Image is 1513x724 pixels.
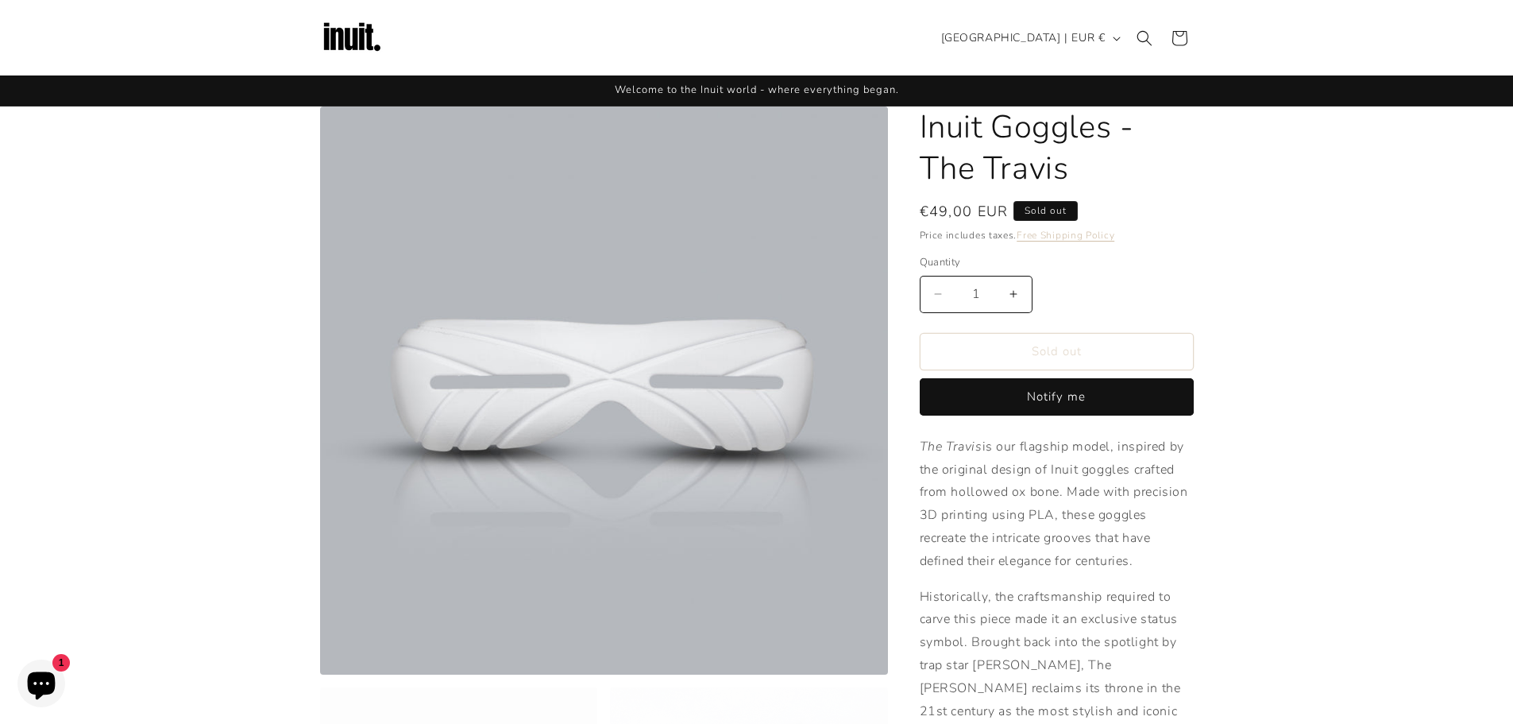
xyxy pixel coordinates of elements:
span: Welcome to the Inuit world - where everything began. [615,83,899,97]
button: Sold out [920,333,1194,370]
span: €49,00 EUR [920,201,1009,223]
button: [GEOGRAPHIC_DATA] | EUR € [932,23,1127,53]
inbox-online-store-chat: Shopify online store chat [13,660,70,711]
img: Inuit Logo [320,6,384,70]
span: Sold out [1013,201,1078,221]
em: The Travis [920,438,982,455]
div: Price includes taxes. [920,227,1194,243]
h1: Inuit Goggles - The Travis [920,106,1194,189]
div: Announcement [320,75,1194,106]
span: [GEOGRAPHIC_DATA] | EUR € [941,29,1106,46]
summary: Search [1127,21,1162,56]
label: Quantity [920,255,1194,271]
a: Free Shipping Policy [1017,229,1114,242]
button: Notify me [920,378,1194,416]
p: is our flagship model, inspired by the original design of Inuit goggles crafted from hollowed ox ... [920,436,1194,573]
